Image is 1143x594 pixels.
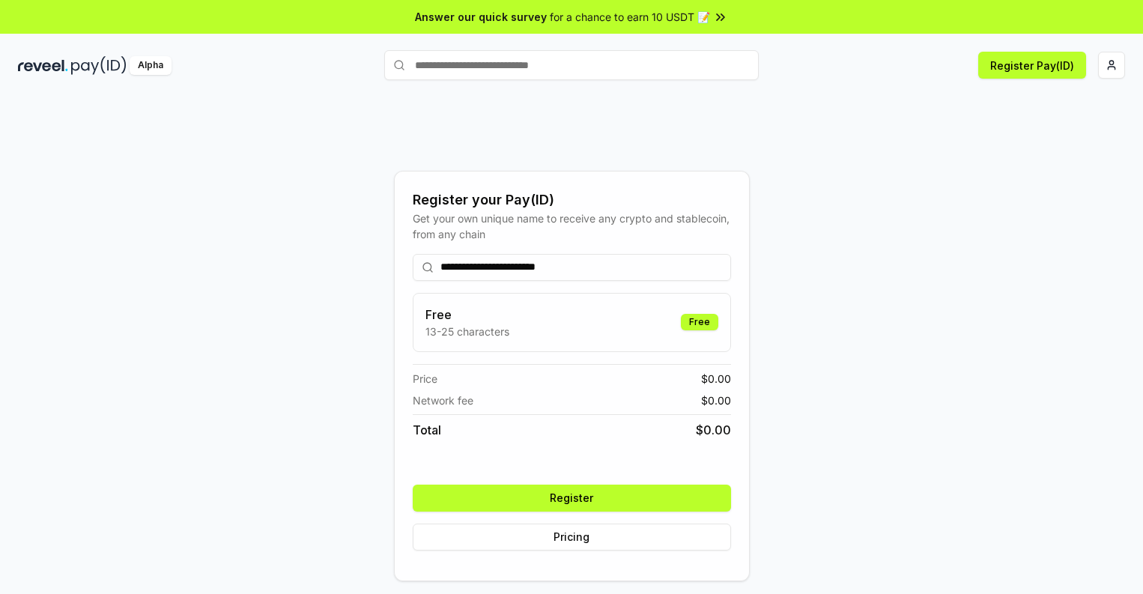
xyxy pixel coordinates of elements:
[71,56,127,75] img: pay_id
[701,371,731,387] span: $ 0.00
[413,190,731,210] div: Register your Pay(ID)
[413,421,441,439] span: Total
[701,393,731,408] span: $ 0.00
[18,56,68,75] img: reveel_dark
[696,421,731,439] span: $ 0.00
[413,393,473,408] span: Network fee
[425,324,509,339] p: 13-25 characters
[413,371,437,387] span: Price
[130,56,172,75] div: Alpha
[413,485,731,512] button: Register
[413,524,731,551] button: Pricing
[415,9,547,25] span: Answer our quick survey
[978,52,1086,79] button: Register Pay(ID)
[681,314,718,330] div: Free
[413,210,731,242] div: Get your own unique name to receive any crypto and stablecoin, from any chain
[550,9,710,25] span: for a chance to earn 10 USDT 📝
[425,306,509,324] h3: Free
